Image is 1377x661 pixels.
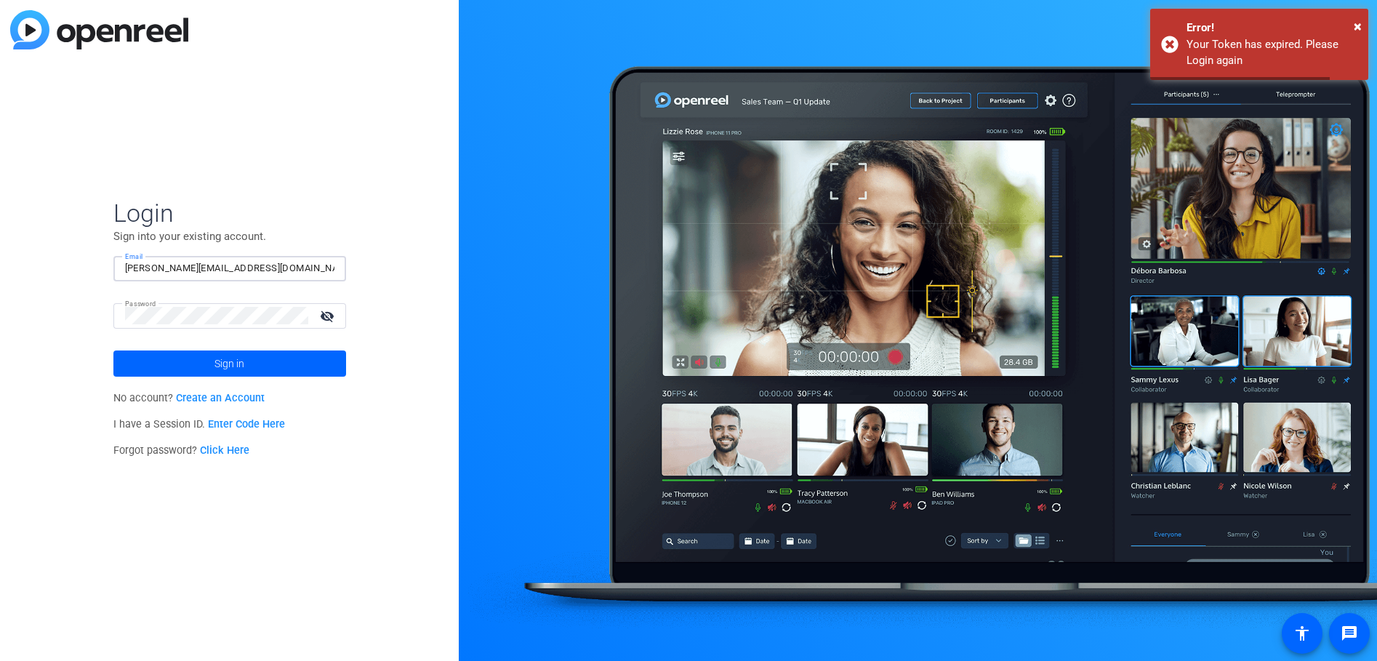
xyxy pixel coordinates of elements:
mat-icon: accessibility [1293,625,1311,642]
a: Create an Account [176,392,265,404]
span: Forgot password? [113,444,250,457]
a: Enter Code Here [208,418,285,430]
input: Enter Email Address [125,260,334,277]
span: I have a Session ID. [113,418,286,430]
mat-icon: message [1341,625,1358,642]
span: × [1354,17,1362,35]
button: Sign in [113,350,346,377]
mat-label: Email [125,252,143,260]
div: Error! [1187,20,1357,36]
mat-label: Password [125,300,156,308]
div: Your Token has expired. Please Login again [1187,36,1357,69]
a: Click Here [200,444,249,457]
button: Close [1354,15,1362,37]
p: Sign into your existing account. [113,228,346,244]
span: Sign in [214,345,244,382]
span: Login [113,198,346,228]
span: No account? [113,392,265,404]
mat-icon: visibility_off [311,305,346,327]
img: blue-gradient.svg [10,10,188,49]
